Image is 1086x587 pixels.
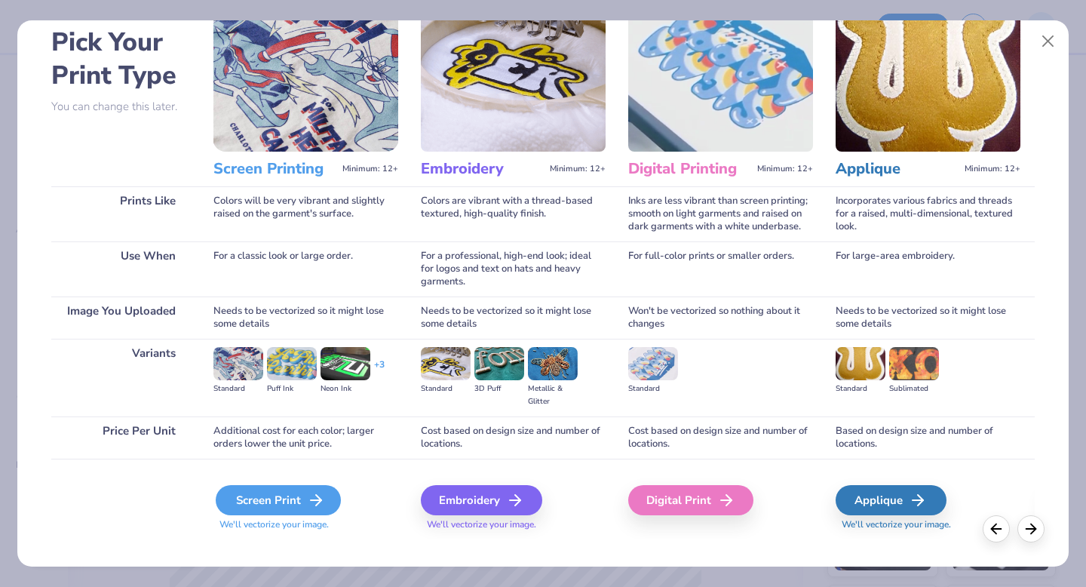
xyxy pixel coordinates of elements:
[550,164,606,174] span: Minimum: 12+
[421,518,606,531] span: We'll vectorize your image.
[213,416,398,459] div: Additional cost for each color; larger orders lower the unit price.
[51,339,191,416] div: Variants
[836,159,959,179] h3: Applique
[267,383,317,395] div: Puff Ink
[421,416,606,459] div: Cost based on design size and number of locations.
[213,297,398,339] div: Needs to be vectorized so it might lose some details
[51,100,191,113] p: You can change this later.
[51,241,191,297] div: Use When
[628,347,678,380] img: Standard
[528,347,578,380] img: Metallic & Glitter
[836,297,1020,339] div: Needs to be vectorized so it might lose some details
[213,347,263,380] img: Standard
[528,383,578,408] div: Metallic & Glitter
[374,358,385,384] div: + 3
[836,518,1020,531] span: We'll vectorize your image.
[213,518,398,531] span: We'll vectorize your image.
[267,347,317,380] img: Puff Ink
[421,485,542,515] div: Embroidery
[321,347,370,380] img: Neon Ink
[421,186,606,241] div: Colors are vibrant with a thread-based textured, high-quality finish.
[628,241,813,297] div: For full-color prints or smaller orders.
[836,347,885,380] img: Standard
[889,347,939,380] img: Sublimated
[628,416,813,459] div: Cost based on design size and number of locations.
[836,241,1020,297] div: For large-area embroidery.
[51,297,191,339] div: Image You Uploaded
[889,383,939,395] div: Sublimated
[757,164,813,174] span: Minimum: 12+
[213,186,398,241] div: Colors will be very vibrant and slightly raised on the garment's surface.
[474,383,524,395] div: 3D Puff
[51,186,191,241] div: Prints Like
[421,347,471,380] img: Standard
[421,297,606,339] div: Needs to be vectorized so it might lose some details
[321,383,370,395] div: Neon Ink
[628,159,751,179] h3: Digital Printing
[474,347,524,380] img: 3D Puff
[836,485,946,515] div: Applique
[965,164,1020,174] span: Minimum: 12+
[836,383,885,395] div: Standard
[628,383,678,395] div: Standard
[342,164,398,174] span: Minimum: 12+
[51,26,191,92] h2: Pick Your Print Type
[213,159,336,179] h3: Screen Printing
[836,416,1020,459] div: Based on design size and number of locations.
[216,485,341,515] div: Screen Print
[213,383,263,395] div: Standard
[628,186,813,241] div: Inks are less vibrant than screen printing; smooth on light garments and raised on dark garments ...
[421,241,606,297] div: For a professional, high-end look; ideal for logos and text on hats and heavy garments.
[628,485,753,515] div: Digital Print
[628,297,813,339] div: Won't be vectorized so nothing about it changes
[421,159,544,179] h3: Embroidery
[421,383,471,395] div: Standard
[1034,27,1063,56] button: Close
[213,241,398,297] div: For a classic look or large order.
[836,186,1020,241] div: Incorporates various fabrics and threads for a raised, multi-dimensional, textured look.
[51,416,191,459] div: Price Per Unit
